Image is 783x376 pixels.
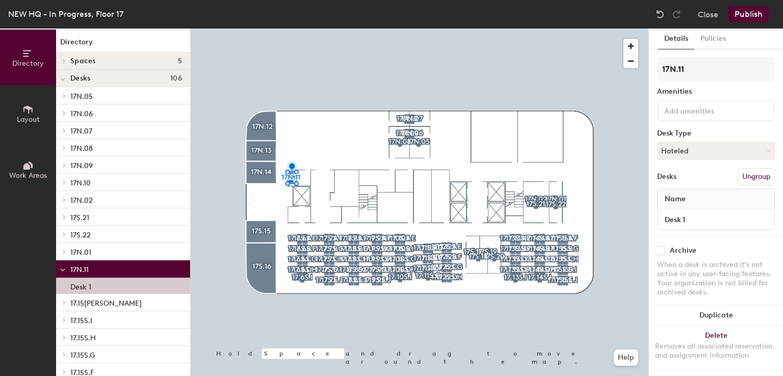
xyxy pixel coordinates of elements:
button: Details [658,29,694,49]
div: Desks [657,173,676,181]
img: Undo [655,9,665,19]
button: Hoteled [657,142,775,160]
h1: Directory [56,37,190,52]
span: Layout [17,115,40,124]
span: 17S.22 [70,231,91,239]
div: Desk Type [657,129,775,138]
button: Publish [728,6,769,22]
button: Close [698,6,718,22]
input: Add amenities [662,104,754,116]
span: Directory [12,59,44,68]
span: 17N.01 [70,248,91,257]
button: Help [614,350,638,366]
span: 17N.07 [70,127,92,136]
span: 17.15S.I [70,316,92,325]
div: Amenities [657,88,775,96]
span: Spaces [70,57,96,65]
span: 17N.02 [70,196,93,205]
span: 17N.11 [70,265,89,274]
span: 17N.08 [70,144,93,153]
button: Ungroup [738,168,775,185]
button: Duplicate [649,305,783,326]
span: 5 [178,57,182,65]
span: 17.15[PERSON_NAME] [70,299,142,308]
span: 17.15S.G [70,351,95,360]
input: Unnamed desk [660,212,772,227]
span: 17N.10 [70,179,91,187]
span: 17S.21 [70,213,89,222]
span: 17N.09 [70,162,93,170]
span: Work Areas [9,171,47,180]
img: Redo [671,9,682,19]
span: 17N.06 [70,110,93,118]
button: DeleteRemoves all associated reservation and assignment information [649,326,783,370]
span: 17N.05 [70,92,93,101]
div: NEW HQ - In Progress, Floor 17 [8,8,123,20]
p: Desk 1 [70,280,91,291]
div: When a desk is archived it's not active in any user-facing features. Your organization is not bil... [657,260,775,297]
span: 17.15S.H [70,334,96,342]
div: Removes all associated reservation and assignment information [655,342,777,360]
button: Policies [694,29,732,49]
span: 106 [170,74,182,83]
div: Archive [670,247,696,255]
span: Name [660,190,691,208]
span: Desks [70,74,90,83]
